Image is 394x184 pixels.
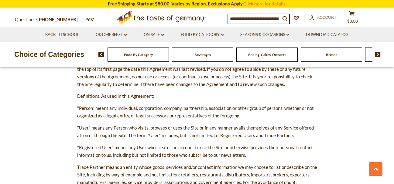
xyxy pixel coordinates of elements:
a: Beverages [194,52,211,57]
p: "Registered User" means any User who creates an account to use the Site or otherwise provides the... [77,144,317,159]
a: Food By Category [181,31,224,38]
img: next arrow [375,52,381,57]
p: Definitions. As used in this Agreement: [77,92,317,100]
a: Food By Category [124,52,153,57]
a: Oktoberfest [96,31,127,38]
a: Click here for details. [243,1,286,6]
a: Seasons & Occasions [240,31,289,38]
a: Baking, Cakes, Desserts [248,52,286,57]
a: On Sale [144,31,164,38]
a: [PHONE_NUMBER] [37,17,78,22]
a: Download Catalog [306,31,348,38]
p: "Person" means any individual, corporation, company, partnership, association or other group of p... [77,104,317,120]
span: Account [317,15,337,20]
a: Breads [326,52,337,57]
button: $0.00 [343,11,361,26]
p: Changes to this Agreement. We may change or modify this Agreement (including the Policies) at any... [77,50,317,88]
a: Account [310,14,337,21]
a: Back to School [45,31,79,38]
span: $0.00 [347,19,358,24]
p: Questions? [15,16,82,24]
img: previous arrow [98,52,104,57]
p: "User" means any Person who visits, browses or uses the Site or in any manner avails themselves o... [77,124,317,139]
